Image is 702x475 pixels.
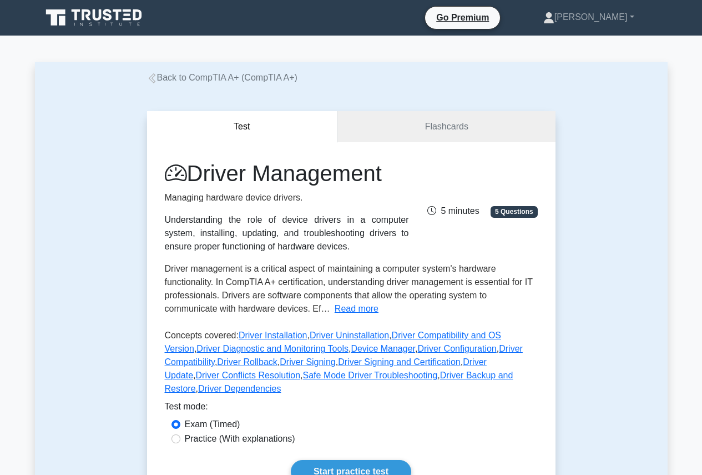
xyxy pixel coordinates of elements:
[196,344,349,353] a: Driver Diagnostic and Monitoring Tools
[335,302,378,316] button: Read more
[338,357,461,367] a: Driver Signing and Certification
[165,357,487,380] a: Driver Update
[185,418,240,431] label: Exam (Timed)
[280,357,335,367] a: Driver Signing
[165,160,409,187] h1: Driver Management
[310,331,389,340] a: Driver Uninstallation
[147,73,297,82] a: Back to CompTIA A+ (CompTIA A+)
[303,371,438,380] a: Safe Mode Driver Troubleshooting
[185,432,295,446] label: Practice (With explanations)
[239,331,307,340] a: Driver Installation
[491,206,537,217] span: 5 Questions
[517,6,661,28] a: [PERSON_NAME]
[430,11,496,24] a: Go Premium
[165,329,538,400] p: Concepts covered: , , , , , , , , , , , , , ,
[196,371,301,380] a: Driver Conflicts Resolution
[417,344,496,353] a: Driver Configuration
[337,111,555,143] a: Flashcards
[165,264,533,313] span: Driver management is a critical aspect of maintaining a computer system's hardware functionality....
[427,206,479,216] span: 5 minutes
[147,111,338,143] button: Test
[165,191,409,204] p: Managing hardware device drivers.
[165,344,523,367] a: Driver Compatibility
[165,400,538,418] div: Test mode:
[165,213,409,253] div: Understanding the role of device drivers in a computer system, installing, updating, and troubles...
[217,357,277,367] a: Driver Rollback
[351,344,415,353] a: Device Manager
[198,384,281,393] a: Driver Dependencies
